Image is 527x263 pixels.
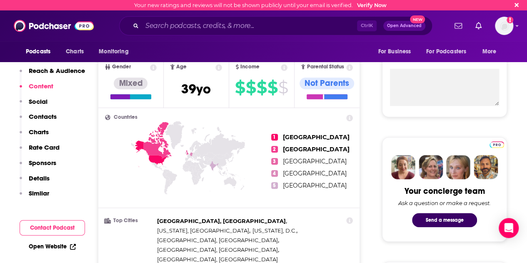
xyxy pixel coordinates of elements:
span: $ [235,81,245,94]
span: Ctrl K [357,20,377,31]
img: Barbara Profile [419,155,443,179]
span: Monitoring [99,46,128,58]
button: open menu [421,44,478,60]
a: Open Website [29,243,76,250]
span: Podcasts [26,46,50,58]
p: Social [29,98,47,105]
button: open menu [372,44,421,60]
button: Content [20,82,53,98]
span: New [410,15,425,23]
span: [GEOGRAPHIC_DATA] [283,170,347,177]
span: Income [240,64,260,70]
span: 4 [271,170,278,177]
span: [GEOGRAPHIC_DATA], [GEOGRAPHIC_DATA] [157,237,278,243]
div: Ask a question or make a request. [398,200,491,206]
span: [GEOGRAPHIC_DATA], [GEOGRAPHIC_DATA] [157,218,286,224]
span: 2 [271,146,278,153]
a: Show notifications dropdown [472,19,485,33]
a: Show notifications dropdown [451,19,465,33]
span: [US_STATE], D.C. [252,227,296,234]
span: $ [246,81,256,94]
img: User Profile [495,17,513,35]
span: [GEOGRAPHIC_DATA] [283,158,347,165]
button: open menu [20,44,61,60]
span: $ [267,81,277,94]
h3: Top Cities [105,218,154,223]
span: Gender [112,64,131,70]
div: Mixed [114,78,147,89]
span: [GEOGRAPHIC_DATA] [283,133,350,141]
svg: Email not verified [507,17,513,23]
button: open menu [93,44,139,60]
div: Open Intercom Messenger [499,218,519,238]
input: Search podcasts, credits, & more... [142,19,357,33]
span: [US_STATE], [GEOGRAPHIC_DATA] [157,227,249,234]
img: Sydney Profile [391,155,415,179]
p: Similar [29,189,49,197]
span: , [157,245,279,255]
div: Not Parents [300,78,354,89]
span: Parental Status [307,64,344,70]
img: Jules Profile [446,155,470,179]
p: Details [29,174,50,182]
button: Details [20,174,50,190]
span: [GEOGRAPHIC_DATA], [GEOGRAPHIC_DATA] [157,246,278,253]
span: [GEOGRAPHIC_DATA], [GEOGRAPHIC_DATA] [157,256,278,263]
a: Pro website [490,140,504,148]
p: Rate Card [29,143,60,151]
p: Sponsors [29,159,56,167]
p: Reach & Audience [29,67,85,75]
button: Charts [20,128,49,143]
button: Social [20,98,47,113]
img: Podchaser Pro [490,141,504,148]
p: Content [29,82,53,90]
p: Charts [29,128,49,136]
span: More [482,46,497,58]
img: Jon Profile [474,155,498,179]
span: , [252,226,297,235]
img: Podchaser - Follow, Share and Rate Podcasts [14,18,94,34]
button: Open AdvancedNew [383,21,425,31]
div: Search podcasts, credits, & more... [119,16,432,35]
a: Verify Now [357,2,387,8]
div: Your concierge team [405,186,485,196]
a: Charts [60,44,89,60]
span: Charts [66,46,84,58]
button: Show profile menu [495,17,513,35]
span: Countries [114,115,137,120]
span: $ [278,81,288,94]
button: open menu [477,44,507,60]
span: 39 yo [181,81,211,97]
span: For Business [378,46,411,58]
button: Contacts [20,113,57,128]
button: Rate Card [20,143,60,159]
span: Logged in as carlosrosario [495,17,513,35]
div: Your new ratings and reviews will not be shown publicly until your email is verified. [134,2,387,8]
button: Similar [20,189,49,205]
span: Open Advanced [387,24,422,28]
span: , [157,216,287,226]
span: Age [176,64,187,70]
span: 1 [271,134,278,140]
span: $ [257,81,267,94]
button: Reach & Audience [20,67,85,82]
span: 5 [271,182,278,189]
button: Contact Podcast [20,220,85,235]
button: Send a message [412,213,477,227]
span: , [157,226,250,235]
span: 3 [271,158,278,165]
span: For Podcasters [426,46,466,58]
span: , [157,235,279,245]
button: Sponsors [20,159,56,174]
span: [GEOGRAPHIC_DATA] [283,145,350,153]
p: Contacts [29,113,57,120]
span: [GEOGRAPHIC_DATA] [283,182,347,189]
